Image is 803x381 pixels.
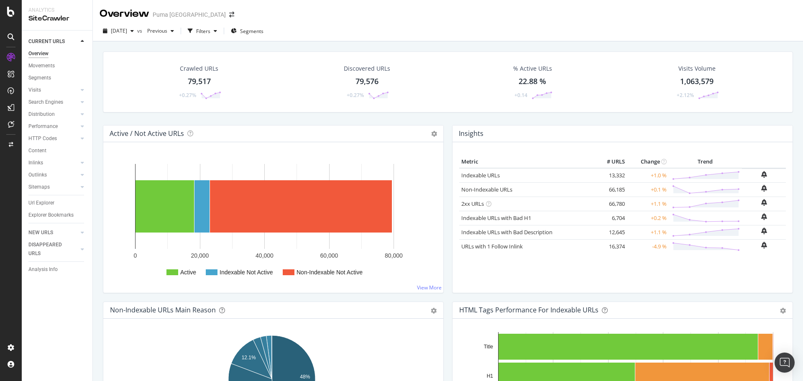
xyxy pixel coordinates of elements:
a: Distribution [28,110,78,119]
text: 48% [300,374,310,380]
div: 1,063,579 [680,76,713,87]
div: Overview [28,49,49,58]
div: Performance [28,122,58,131]
div: Explorer Bookmarks [28,211,74,220]
div: Overview [100,7,149,21]
span: Segments [240,28,263,35]
a: Indexable URLs with Bad H1 [461,214,531,222]
div: HTTP Codes [28,134,57,143]
th: Trend [669,156,742,168]
td: 13,332 [593,168,627,183]
a: Visits [28,86,78,95]
span: 2025 Aug. 17th [111,27,127,34]
a: Overview [28,49,87,58]
div: Filters [196,28,210,35]
td: 12,645 [593,225,627,239]
div: +0.27% [347,92,364,99]
div: Movements [28,61,55,70]
span: Previous [144,27,167,34]
div: Discovered URLs [344,64,390,73]
a: Search Engines [28,98,78,107]
th: Metric [459,156,593,168]
a: 2xx URLs [461,200,484,207]
a: Explorer Bookmarks [28,211,87,220]
a: Sitemaps [28,183,78,192]
div: gear [431,308,437,314]
td: 66,185 [593,182,627,197]
text: 0 [134,252,137,259]
div: Visits [28,86,41,95]
div: Analytics [28,7,86,14]
div: 79,576 [355,76,378,87]
a: URLs with 1 Follow Inlink [461,243,523,250]
td: +1.0 % [627,168,669,183]
div: Crawled URLs [180,64,218,73]
a: Movements [28,61,87,70]
a: HTTP Codes [28,134,78,143]
i: Options [431,131,437,137]
a: CURRENT URLS [28,37,78,46]
td: +1.1 % [627,225,669,239]
td: +0.2 % [627,211,669,225]
a: NEW URLS [28,228,78,237]
div: bell-plus [761,228,767,234]
div: % Active URLs [513,64,552,73]
text: H1 [487,373,494,379]
div: SiteCrawler [28,14,86,23]
div: +2.12% [677,92,694,99]
div: Distribution [28,110,55,119]
a: Non-Indexable URLs [461,186,512,193]
div: HTML Tags Performance for Indexable URLs [459,306,598,314]
td: +1.1 % [627,197,669,211]
text: 12.1% [242,355,256,361]
div: Sitemaps [28,183,50,192]
div: +0.14 [514,92,527,99]
button: Previous [144,24,177,38]
text: Non-Indexable Not Active [297,269,363,276]
a: Performance [28,122,78,131]
a: Inlinks [28,159,78,167]
button: [DATE] [100,24,137,38]
a: Url Explorer [28,199,87,207]
td: 66,780 [593,197,627,211]
text: Title [484,344,494,350]
div: bell-plus [761,199,767,206]
div: Outlinks [28,171,47,179]
div: NEW URLS [28,228,53,237]
div: Visits Volume [678,64,716,73]
h4: Active / Not Active URLs [110,128,184,139]
text: 60,000 [320,252,338,259]
a: View More [417,284,442,291]
div: bell-plus [761,171,767,178]
text: Indexable Not Active [220,269,273,276]
span: vs [137,27,144,34]
div: gear [780,308,786,314]
td: +0.1 % [627,182,669,197]
button: Segments [228,24,267,38]
a: Segments [28,74,87,82]
button: Filters [184,24,220,38]
div: bell-plus [761,185,767,192]
a: Indexable URLs with Bad Description [461,228,552,236]
a: Indexable URLs [461,171,500,179]
text: 20,000 [191,252,209,259]
div: +0.27% [179,92,196,99]
div: Content [28,146,46,155]
div: Segments [28,74,51,82]
td: 16,374 [593,239,627,253]
div: 79,517 [188,76,211,87]
a: Outlinks [28,171,78,179]
a: Content [28,146,87,155]
div: arrow-right-arrow-left [229,12,234,18]
div: Url Explorer [28,199,54,207]
div: 22.88 % [519,76,546,87]
td: 6,704 [593,211,627,225]
div: A chart. [110,156,434,286]
div: bell-plus [761,242,767,248]
div: CURRENT URLS [28,37,65,46]
div: Non-Indexable URLs Main Reason [110,306,216,314]
div: Inlinks [28,159,43,167]
text: Active [180,269,196,276]
a: Analysis Info [28,265,87,274]
div: Puma [GEOGRAPHIC_DATA] [153,10,226,19]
